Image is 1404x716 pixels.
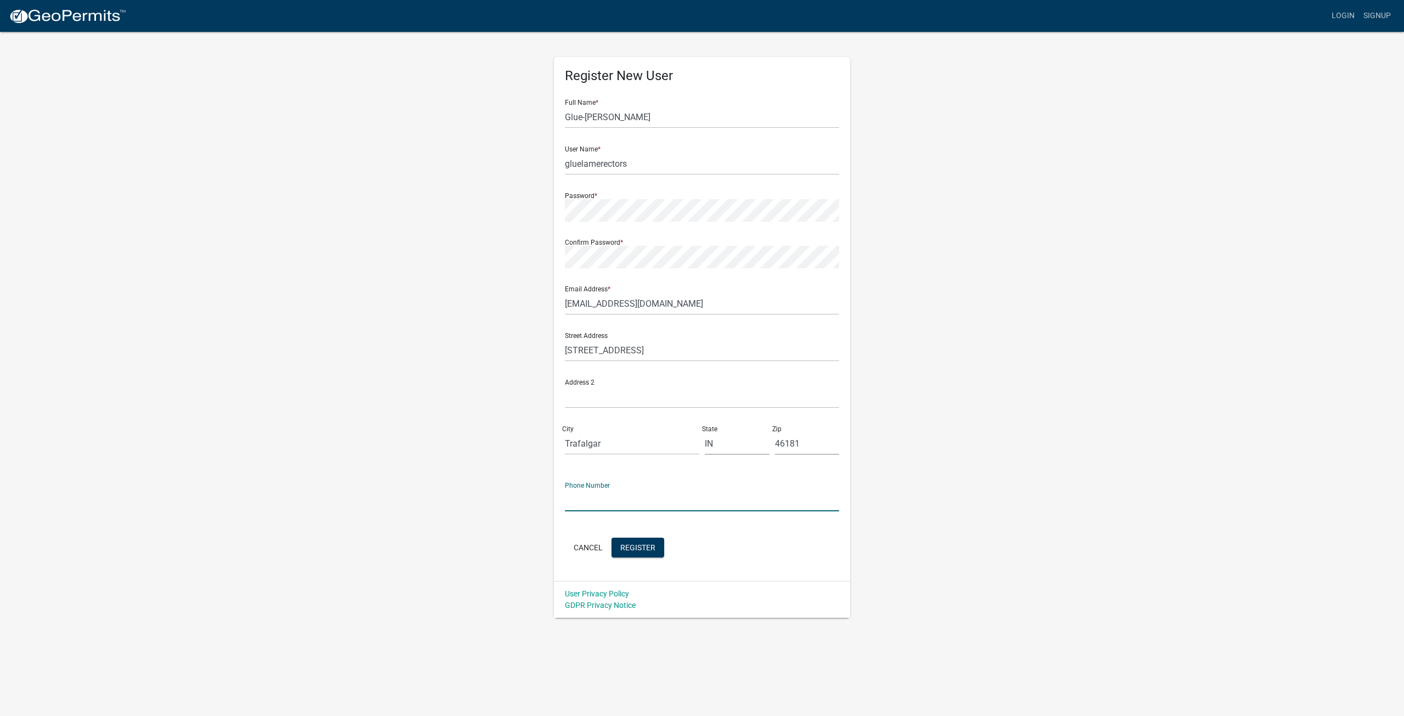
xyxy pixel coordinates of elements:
span: Register [620,543,655,551]
button: Register [612,538,664,557]
a: GDPR Privacy Notice [565,601,636,610]
h5: Register New User [565,68,839,84]
a: User Privacy Policy [565,589,629,598]
button: Cancel [565,538,612,557]
a: Signup [1359,5,1395,26]
a: Login [1327,5,1359,26]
